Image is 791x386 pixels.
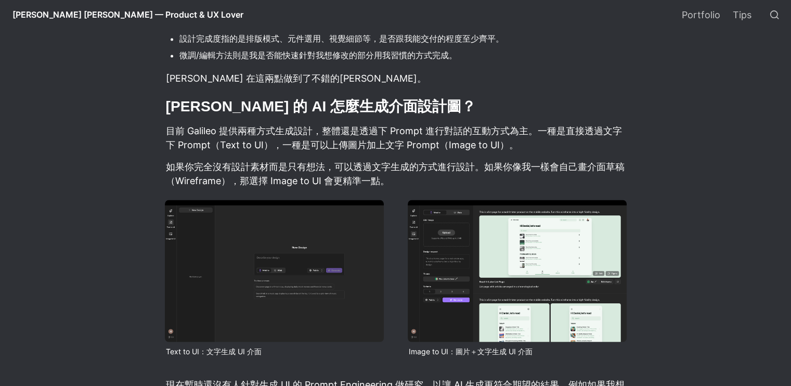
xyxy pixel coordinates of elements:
img: Text to UI：文字生成 UI 介面 [165,200,384,342]
span: [PERSON_NAME] [PERSON_NAME] — Product & UX Lover [12,9,243,20]
li: 微調/編輯方法則是我是否能快速針對我想修改的部分用我習慣的方式完成。 [179,47,627,63]
p: [PERSON_NAME] 在這兩點做到了不錯的[PERSON_NAME]。 [165,70,627,87]
p: 目前 Galileo 提供兩種方式生成設計，整體還是透過下 Prompt 進行對話的互動方式為主。一種是直接透過文字下 Prompt（Text to UI），一種是可以上傳圖片加上文字 Prom... [165,122,627,153]
img: Image to UI：圖片＋文字生成 UI 介面 [408,200,627,342]
h2: [PERSON_NAME] 的 AI 怎麼生成介面設計圖？ [165,95,627,118]
li: 設計完成度指的是排版模式、元件選用、視覺細節等，是否跟我能交付的程度至少齊平。 [179,31,627,46]
figcaption: Text to UI：文字生成 UI 介面 [165,342,263,361]
figcaption: Image to UI：圖片＋文字生成 UI 介面 [408,342,534,361]
p: 如果你完全沒有設計素材而是只有想法，可以透過文字生成的方式進行設計。如果你像我一樣會自己畫介面草稿（Wireframe），那選擇 Image to UI 會更精準一點。 [165,158,627,189]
